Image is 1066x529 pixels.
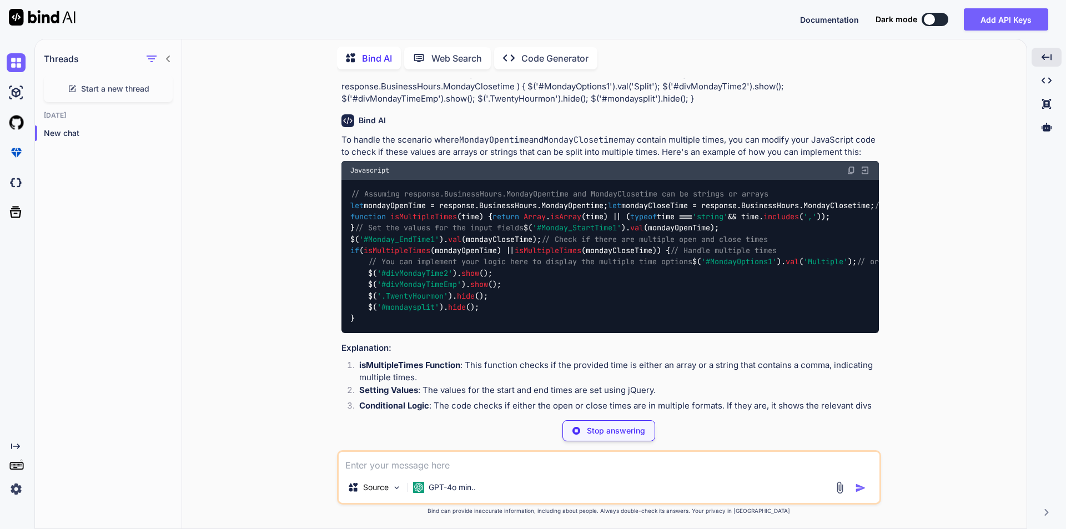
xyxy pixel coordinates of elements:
[359,115,386,126] h6: Bind AI
[359,400,429,411] strong: Conditional Logic
[692,211,728,221] span: 'string'
[457,291,475,301] span: hide
[479,200,537,210] span: BusinessHours
[833,481,846,494] img: attachment
[431,52,482,65] p: Web Search
[860,165,870,175] img: Open in Browser
[359,360,460,370] strong: isMultipleTimes Function
[7,83,26,102] img: ai-studio
[800,14,859,26] button: Documentation
[350,166,389,175] span: Javascript
[448,234,461,244] span: val
[459,134,529,145] code: MondayOpentime
[701,257,777,267] span: '#MondayOptions1'
[390,211,457,221] span: isMultipleTimes
[44,52,79,66] h1: Threads
[541,200,604,210] span: MondayOpentime
[359,234,439,244] span: '#Monday_EndTime1'
[470,280,488,290] span: show
[377,280,461,290] span: '#divMondayTimeEmp'
[377,268,452,278] span: '#divMondayTime2'
[521,52,589,65] p: Code Generator
[350,245,359,255] span: if
[587,425,645,436] p: Stop answering
[630,211,657,221] span: typeof
[355,223,524,233] span: // Set the values for the input fields
[763,211,799,221] span: includes
[544,134,619,145] code: MondayClosetime
[364,245,430,255] span: isMultipleTimes
[741,200,799,210] span: BusinessHours
[803,211,817,221] span: ','
[532,223,621,233] span: '#Monday_StartTime1'
[608,200,621,210] span: let
[541,234,768,244] span: // Check if there are multiple open and close times
[461,211,479,221] span: time
[350,384,879,400] li: : The values for the start and end times are set using jQuery.
[362,52,392,65] p: Bind AI
[341,342,879,355] h3: Explanation:
[81,83,149,94] span: Start a new thread
[515,245,581,255] span: isMultipleTimes
[350,400,879,425] li: : The code checks if either the open or close times are in multiple formats. If they are, it show...
[550,211,581,221] span: isArray
[377,291,448,301] span: '.TwentyHourmon'
[429,482,476,493] p: GPT-4o min..
[855,482,866,493] img: icon
[351,189,768,199] span: // Assuming response.BusinessHours.MondayOpentime and MondayClosetime can be strings or arrays
[35,111,182,120] h2: [DATE]
[803,200,870,210] span: MondayClosetime
[9,9,76,26] img: Bind AI
[359,385,418,395] strong: Setting Values
[368,257,692,267] span: // You can implement your logic here to display the multiple time options
[876,14,917,25] span: Dark mode
[350,359,879,384] li: : This function checks if the provided time is either an array or a string that contains a comma,...
[7,143,26,162] img: premium
[786,257,799,267] span: val
[392,483,401,492] img: Pick Models
[800,15,859,24] span: Documentation
[524,211,546,221] span: Array
[448,302,466,312] span: hide
[337,507,881,515] p: Bind can provide inaccurate information, including about people. Always double-check its answers....
[377,302,439,312] span: '#mondaysplit'
[363,482,389,493] p: Source
[7,113,26,132] img: githubLight
[350,211,386,221] span: function
[7,173,26,192] img: darkCloudIdeIcon
[413,482,424,493] img: GPT-4o mini
[7,480,26,498] img: settings
[350,200,364,210] span: let
[44,128,182,139] p: New chat
[341,134,879,159] p: To handle the scenario where and may contain multiple times, you can modify your JavaScript code ...
[461,268,479,278] span: show
[964,8,1048,31] button: Add API Keys
[803,257,848,267] span: 'Multiple'
[847,166,856,175] img: copy
[670,245,777,255] span: // Handle multiple times
[630,223,643,233] span: val
[7,53,26,72] img: chat
[492,211,519,221] span: return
